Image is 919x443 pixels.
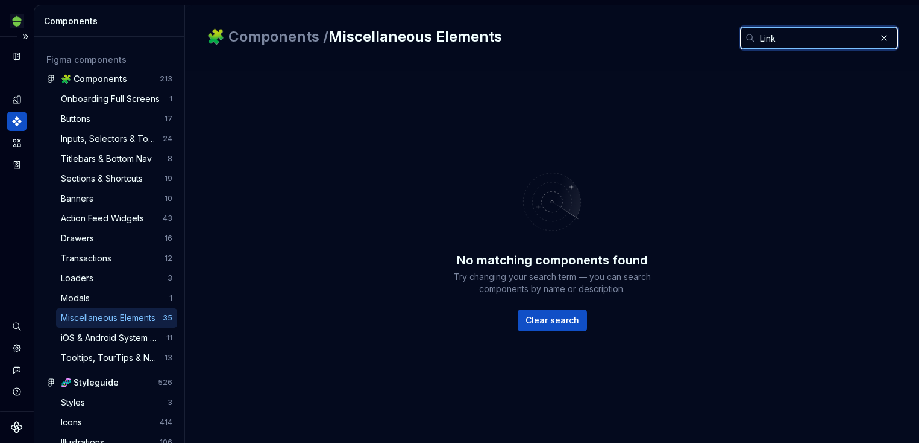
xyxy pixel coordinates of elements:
div: Loaders [61,272,98,284]
div: Sections & Shortcuts [61,173,148,185]
input: Search in components... [755,27,876,49]
div: 12 [165,253,172,263]
div: 43 [163,214,172,223]
div: Try changing your search term — you can search components by name or description. [444,271,660,295]
div: Components [44,15,180,27]
a: Tooltips, TourTips & Notes13 [56,348,177,368]
a: Design tokens [7,90,27,109]
a: Transactions12 [56,249,177,268]
a: Components [7,112,27,131]
div: Action Feed Widgets [61,212,149,225]
a: Styles3 [56,393,177,412]
div: 10 [165,194,172,203]
a: Miscellaneous Elements35 [56,308,177,328]
div: Modals [61,292,95,304]
a: Inputs, Selectors & Toggles24 [56,129,177,148]
a: Icons414 [56,413,177,432]
button: Search ⌘K [7,317,27,336]
div: 🧩 Components [61,73,127,85]
a: iOS & Android System Components11 [56,328,177,348]
div: 526 [158,378,172,387]
div: Titlebars & Bottom Nav [61,153,157,165]
a: Loaders3 [56,269,177,288]
div: Icons [61,416,87,429]
span: Clear search [525,314,579,327]
div: 3 [168,273,172,283]
div: 11 [166,333,172,343]
a: Onboarding Full Screens1 [56,89,177,109]
h2: Miscellaneous Elements [207,27,726,46]
div: 414 [160,418,172,427]
div: 🧬 Styleguide [61,377,119,389]
div: iOS & Android System Components [61,332,166,344]
a: Buttons17 [56,109,177,129]
span: 🧩 Components / [207,28,328,45]
div: Figma components [46,54,172,66]
div: 16 [165,234,172,243]
div: 213 [160,74,172,84]
button: Contact support [7,360,27,380]
a: Storybook stories [7,155,27,174]
a: Sections & Shortcuts19 [56,169,177,188]
div: 1 [169,293,172,303]
div: Transactions [61,252,116,264]
div: Drawers [61,232,99,244]
a: Documentation [7,46,27,66]
div: Banners [61,193,98,205]
div: Onboarding Full Screens [61,93,165,105]
div: Tooltips, TourTips & Notes [61,352,165,364]
div: Miscellaneous Elements [61,312,160,324]
div: 24 [163,134,172,144]
div: Styles [61,397,90,409]
a: Settings [7,339,27,358]
button: Expand sidebar [17,28,34,45]
a: Titlebars & Bottom Nav8 [56,149,177,168]
a: Action Feed Widgets43 [56,209,177,228]
div: 8 [168,154,172,164]
a: Banners10 [56,189,177,208]
a: Assets [7,133,27,153]
img: 236da360-d76e-47e8-bd69-d9ae43f958f1.png [10,14,24,28]
div: 35 [163,313,172,323]
div: No matching components found [457,252,648,269]
a: Modals1 [56,288,177,308]
a: 🧬 Styleguide526 [42,373,177,392]
div: Buttons [61,113,95,125]
div: 13 [165,353,172,363]
svg: Supernova Logo [11,421,23,433]
div: 1 [169,94,172,104]
div: 17 [165,114,172,124]
div: 3 [168,398,172,407]
button: Clear search [518,310,587,331]
a: 🧩 Components213 [42,69,177,89]
div: Inputs, Selectors & Toggles [61,133,163,145]
div: 19 [165,174,172,183]
a: Drawers16 [56,229,177,248]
